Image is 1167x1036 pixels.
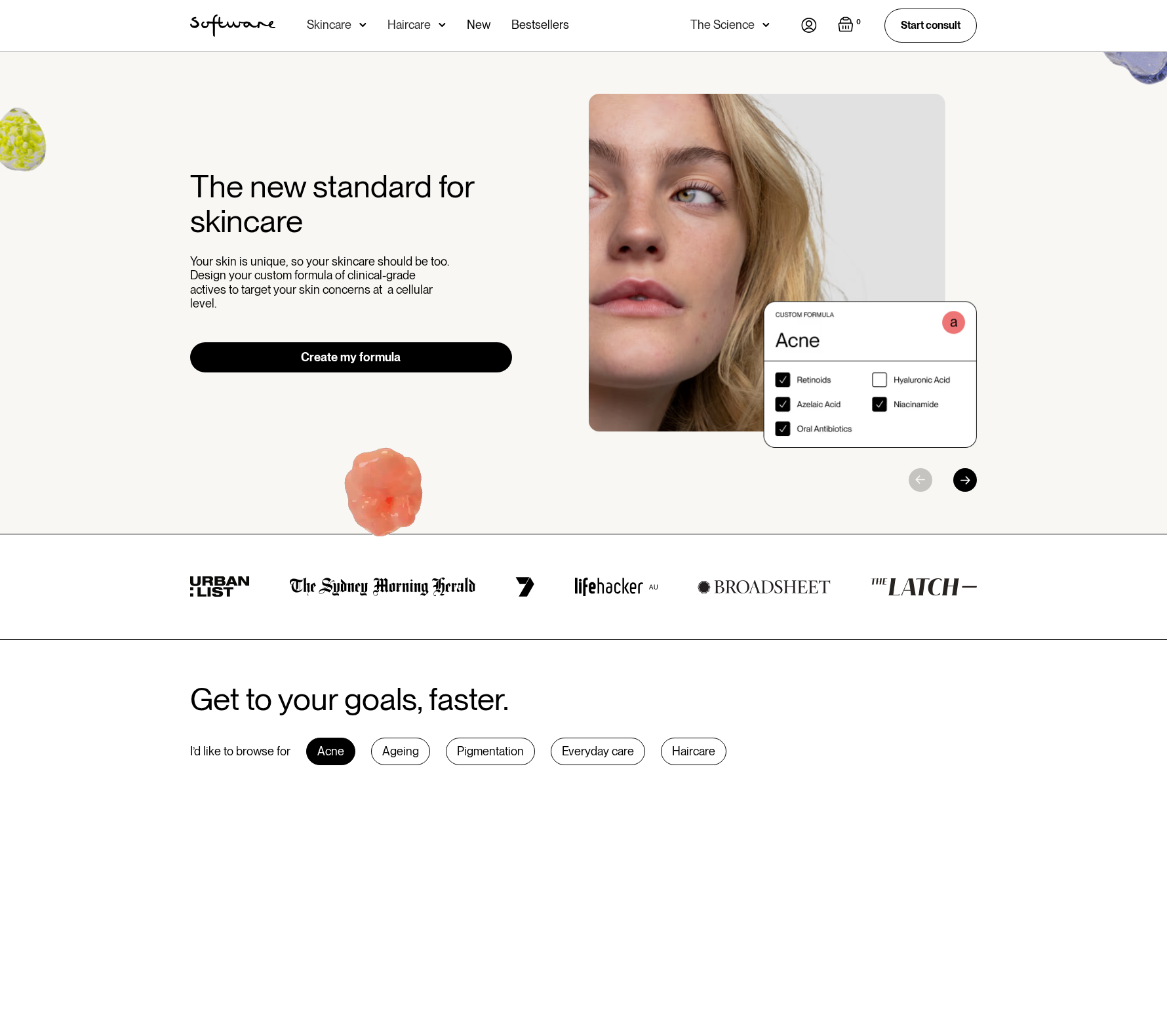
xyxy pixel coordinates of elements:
[551,738,645,765] div: Everyday care
[304,417,467,578] img: Hydroquinone (skin lightening agent)
[387,18,431,31] div: Haircare
[190,14,275,37] img: Software Logo
[359,18,366,31] img: arrow down
[690,18,755,31] div: The Science
[884,9,977,42] a: Start consult
[371,738,430,765] div: Ageing
[307,18,351,31] div: Skincare
[190,342,512,372] a: Create my formula
[698,580,831,594] img: broadsheet logo
[574,577,657,597] img: lifehacker logo
[190,682,509,717] h2: Get to your goals, faster.
[190,169,512,239] h2: The new standard for skincare
[190,254,452,311] p: Your skin is unique, so your skincare should be too. Design your custom formula of clinical-grade...
[446,738,535,765] div: Pigmentation
[306,738,355,765] div: Acne
[871,578,977,596] img: the latch logo
[661,738,726,765] div: Haircare
[854,16,863,28] div: 0
[838,16,863,35] a: Open cart
[190,744,290,759] div: I’d like to browse for
[762,18,770,31] img: arrow down
[290,577,475,597] img: the Sydney morning herald logo
[439,18,446,31] img: arrow down
[190,14,275,37] a: home
[190,576,250,597] img: urban list logo
[953,468,977,492] div: Next slide
[589,94,977,448] div: 1 / 3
